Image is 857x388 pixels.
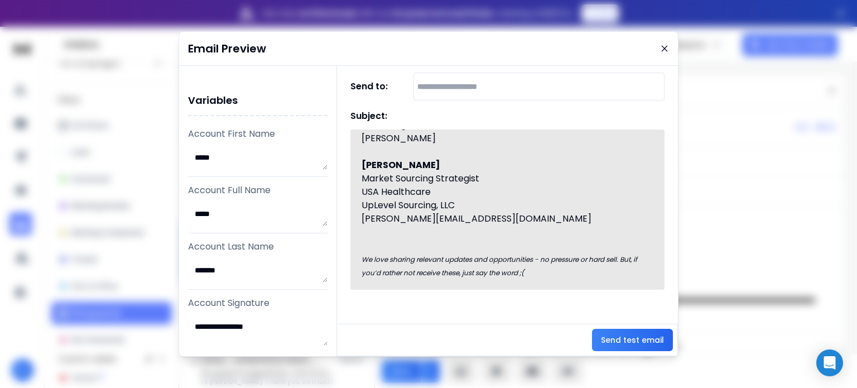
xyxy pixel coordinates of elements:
[350,80,395,93] h1: Send to:
[592,329,673,351] button: Send test email
[362,159,440,171] strong: [PERSON_NAME]
[362,199,641,212] div: UpLevel Sourcing, LLC
[362,212,641,226] div: [PERSON_NAME][EMAIL_ADDRESS][DOMAIN_NAME]
[362,255,639,277] span: We love sharing relevant updates and opportunities - no pressure or hard sell. But, if you’d rath...
[362,118,641,145] div: Warm regards, [PERSON_NAME]
[350,109,387,123] h1: Subject:
[362,185,641,199] div: USA Healthcare
[362,172,641,185] div: Market Sourcing Strategist
[816,349,843,376] div: Open Intercom Messenger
